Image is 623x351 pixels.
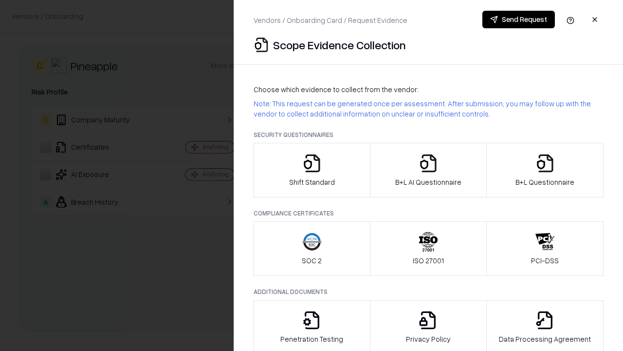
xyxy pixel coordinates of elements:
p: Shift Standard [289,177,335,187]
button: Shift Standard [254,143,370,197]
p: Vendors / Onboarding Card / Request Evidence [254,15,407,25]
button: B+L Questionnaire [486,143,604,197]
p: Compliance Certificates [254,209,604,217]
p: Security Questionnaires [254,131,604,139]
button: B+L AI Questionnaire [370,143,487,197]
button: SOC 2 [254,221,370,276]
p: B+L AI Questionnaire [395,177,461,187]
p: SOC 2 [302,255,322,266]
p: Choose which evidence to collect from the vendor: [254,84,604,95]
button: ISO 27001 [370,221,487,276]
p: Data Processing Agreement [499,334,591,344]
button: PCI-DSS [486,221,604,276]
p: Penetration Testing [280,334,343,344]
p: PCI-DSS [531,255,559,266]
p: ISO 27001 [413,255,444,266]
button: Send Request [482,11,555,28]
p: Additional Documents [254,288,604,296]
p: Privacy Policy [406,334,451,344]
p: Scope Evidence Collection [273,37,406,53]
p: B+L Questionnaire [515,177,574,187]
p: Note: This request can be generated once per assessment. After submission, you may follow up with... [254,98,604,119]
